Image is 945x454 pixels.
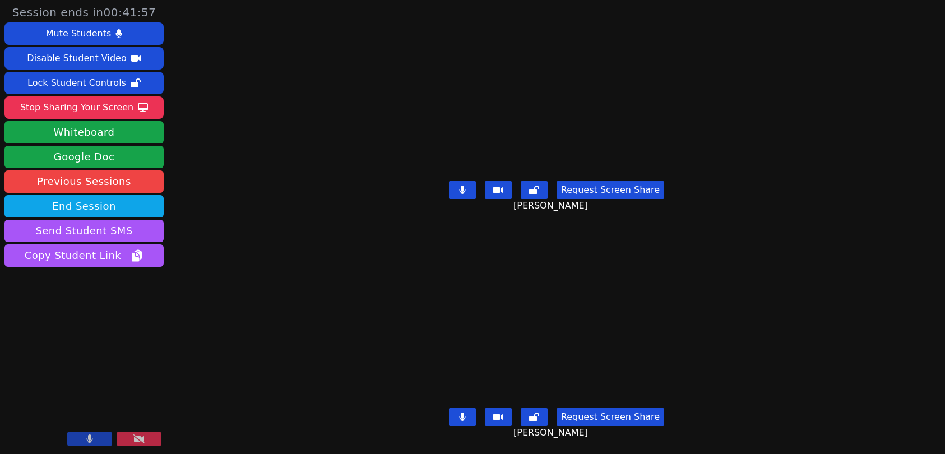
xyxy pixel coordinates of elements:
[4,220,164,242] button: Send Student SMS
[27,74,126,92] div: Lock Student Controls
[4,170,164,193] a: Previous Sessions
[104,6,156,19] time: 00:41:57
[12,4,156,20] span: Session ends in
[25,248,143,263] span: Copy Student Link
[4,22,164,45] button: Mute Students
[4,72,164,94] button: Lock Student Controls
[4,121,164,143] button: Whiteboard
[4,244,164,267] button: Copy Student Link
[4,195,164,217] button: End Session
[557,408,664,426] button: Request Screen Share
[4,96,164,119] button: Stop Sharing Your Screen
[27,49,126,67] div: Disable Student Video
[46,25,111,43] div: Mute Students
[513,199,591,212] span: [PERSON_NAME]
[20,99,133,117] div: Stop Sharing Your Screen
[4,47,164,70] button: Disable Student Video
[513,426,591,439] span: [PERSON_NAME]
[557,181,664,199] button: Request Screen Share
[4,146,164,168] a: Google Doc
